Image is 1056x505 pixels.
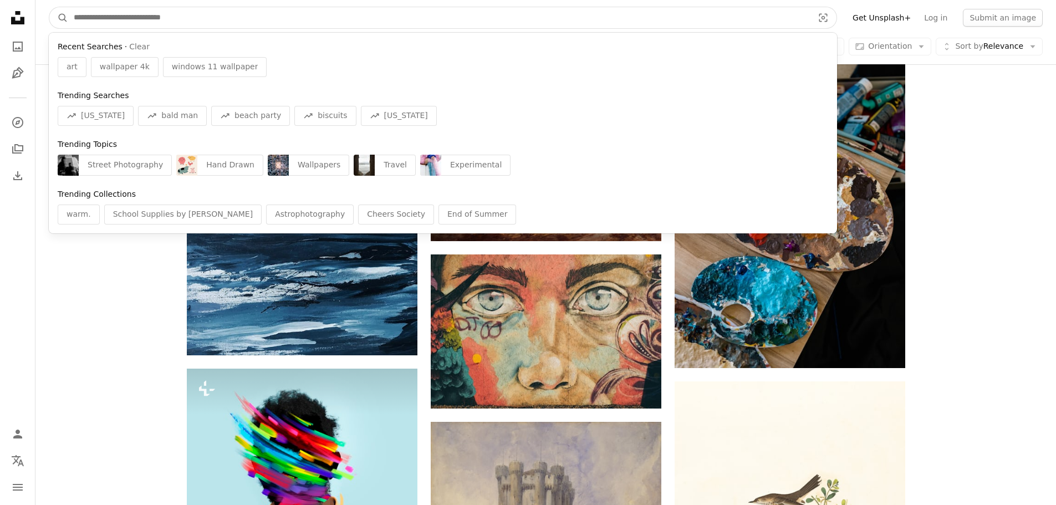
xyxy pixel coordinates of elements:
div: Cheers Society [358,205,434,225]
img: premium_photo-1758726036920-6b93c720289d [420,155,441,176]
span: biscuits [318,110,347,121]
a: floral person's portrait graffiti [431,327,661,336]
img: premium_vector-1738857557550-07f8ae7b8745 [176,155,197,176]
span: bald man [161,110,198,121]
div: Wallpapers [289,155,349,176]
div: Street Photography [79,155,172,176]
span: Trending Collections [58,190,136,198]
span: windows 11 wallpaper [172,62,258,73]
button: Search Unsplash [49,7,68,28]
a: Photos [7,35,29,58]
a: Home — Unsplash [7,7,29,31]
div: Astrophotography [266,205,354,225]
form: Find visuals sitewide [49,7,837,29]
button: Language [7,450,29,472]
span: [US_STATE] [384,110,428,121]
img: photo-1758846182916-2450a664ccd9 [268,155,289,176]
img: photo-1758648996316-87e3b12f1482 [354,155,375,176]
img: abstract painting [187,125,417,355]
span: Trending Topics [58,140,117,149]
span: art [67,62,78,73]
div: End of Summer [438,205,516,225]
div: Hand Drawn [197,155,263,176]
a: abstract painting [187,234,417,244]
span: Sort by [955,42,983,50]
a: Download History [7,165,29,187]
img: floral person's portrait graffiti [431,254,661,408]
span: Trending Searches [58,91,129,100]
span: [US_STATE] [81,110,125,121]
span: wallpaper 4k [100,62,150,73]
button: Clear [129,42,150,53]
div: · [58,42,828,53]
button: Orientation [849,38,931,55]
span: Recent Searches [58,42,123,53]
span: beach party [234,110,281,121]
span: Relevance [955,41,1023,52]
div: Experimental [441,155,511,176]
a: Illustrations [7,62,29,84]
span: Orientation [868,42,912,50]
div: warm. [58,205,100,225]
a: Log in / Sign up [7,423,29,445]
a: Get Unsplash+ [846,9,917,27]
div: School Supplies by [PERSON_NAME] [104,205,262,225]
a: Log in [917,9,954,27]
a: Collections [7,138,29,160]
a: Explore [7,111,29,134]
img: premium_photo-1728498509310-23faa8d96510 [58,155,79,176]
button: Submit an image [963,9,1043,27]
a: Faceless. Poster with young man's portrait over blue background. Poster graphics effect. Combinat... [187,478,417,488]
button: Visual search [810,7,836,28]
div: Travel [375,155,416,176]
button: Sort byRelevance [936,38,1043,55]
button: Menu [7,476,29,498]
